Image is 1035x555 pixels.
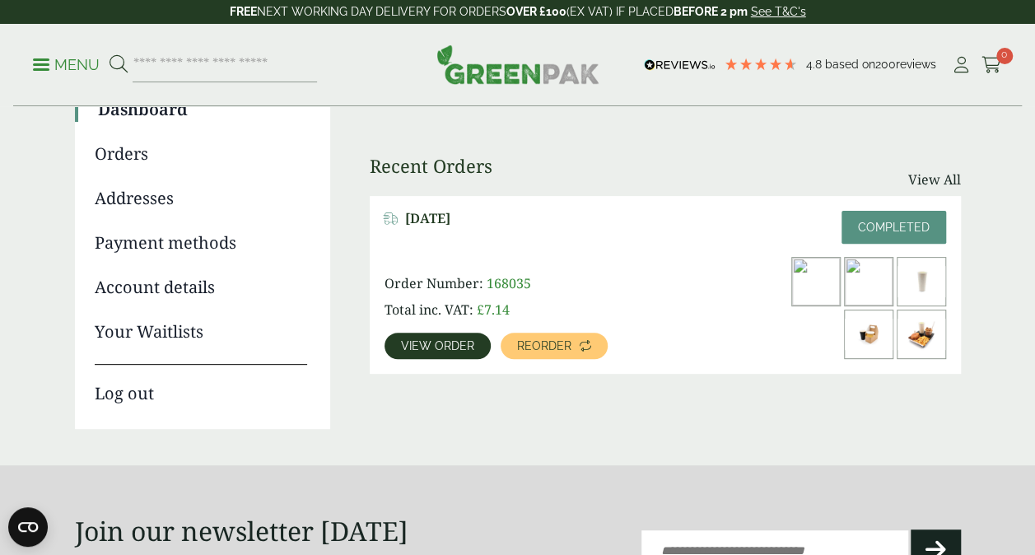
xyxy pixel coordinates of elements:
[896,58,936,71] span: reviews
[230,5,257,18] strong: FREE
[908,170,961,189] a: View All
[385,333,491,359] a: View order
[674,5,748,18] strong: BEFORE 2 pm
[8,507,48,547] button: Open CMP widget
[897,310,945,358] img: 5430083A-Dual-Purpose-Festival-meal-Tray-with-food-contents-300x200.jpg
[951,57,972,73] i: My Account
[751,5,806,18] a: See T&C's
[875,58,896,71] span: 200
[981,57,1002,73] i: Cart
[385,301,473,319] span: Total inc. VAT:
[487,274,531,292] span: 168035
[996,48,1013,64] span: 0
[95,231,307,255] a: Payment methods
[806,58,825,71] span: 4.8
[897,258,945,305] img: 2130015B-22oz-White-Single-Wall-Paper-Cup-627ml-300x200.jpg
[825,58,875,71] span: Based on
[401,340,474,352] span: View order
[33,55,100,72] a: Menu
[792,258,840,305] img: 8oz_black_a-300x200.jpg
[95,142,307,166] a: Orders
[517,340,571,352] span: Reorder
[501,333,608,359] a: Reorder
[858,221,930,234] span: Completed
[724,57,798,72] div: 4.79 Stars
[95,186,307,211] a: Addresses
[845,310,893,358] img: 5430070-2x-Car-WC-Ang-A-scaled-300x200.jpg
[477,301,510,319] bdi: 7.14
[370,155,492,176] h3: Recent Orders
[845,258,893,305] img: 16oz_black_b-300x200.jpg
[436,44,599,84] img: GreenPak Supplies
[33,55,100,75] p: Menu
[506,5,566,18] strong: OVER £100
[98,97,307,122] a: Dashboard
[95,275,307,300] a: Account details
[477,301,484,319] span: £
[644,59,716,71] img: REVIEWS.io
[981,53,1002,77] a: 0
[405,211,450,226] span: [DATE]
[385,274,483,292] span: Order Number:
[95,364,307,406] a: Log out
[75,513,408,548] strong: Join our newsletter [DATE]
[95,319,307,344] a: Your Waitlists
